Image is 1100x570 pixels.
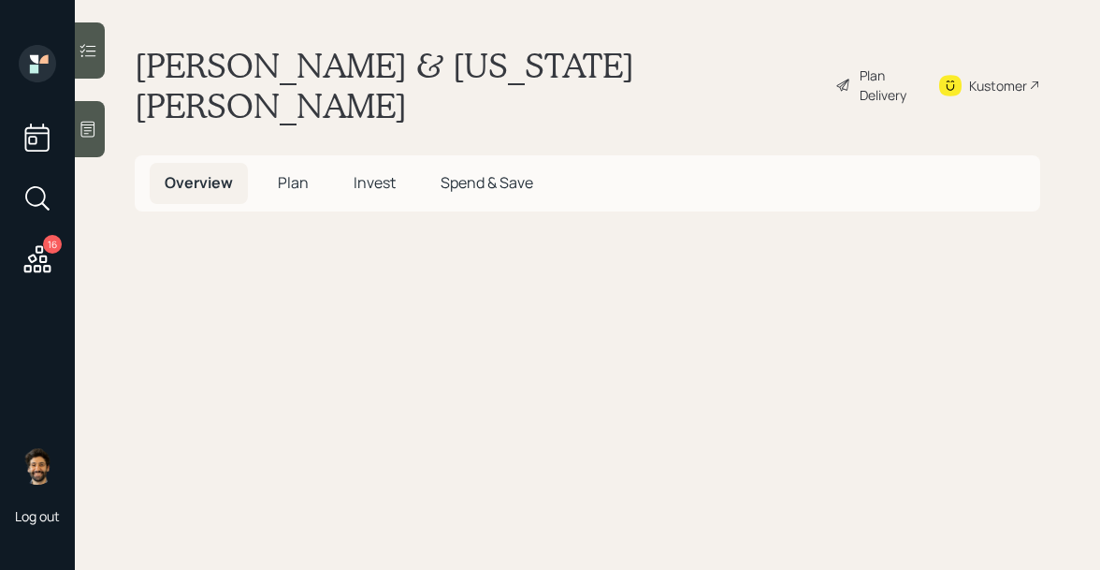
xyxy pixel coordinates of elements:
span: Overview [165,172,233,193]
span: Plan [278,172,309,193]
h1: [PERSON_NAME] & [US_STATE][PERSON_NAME] [135,45,820,125]
div: 16 [43,235,62,254]
div: Kustomer [969,76,1027,95]
div: Plan Delivery [860,66,915,105]
img: eric-schwartz-headshot.png [19,447,56,485]
span: Invest [354,172,396,193]
div: Log out [15,507,60,525]
span: Spend & Save [441,172,533,193]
